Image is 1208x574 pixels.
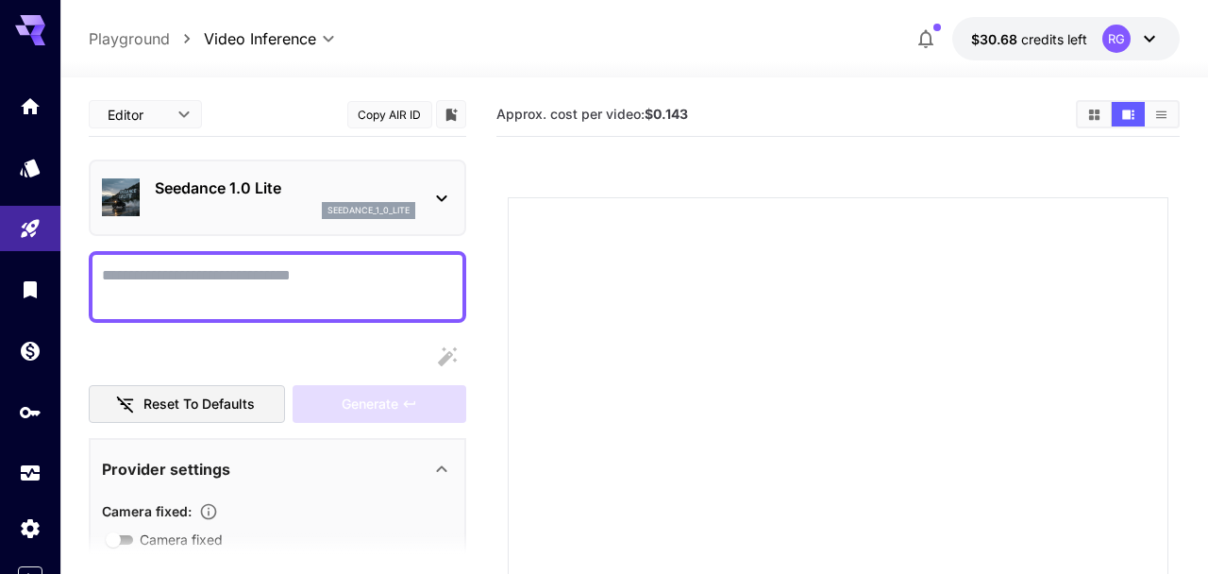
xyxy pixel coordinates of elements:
div: Provider settings [102,447,453,492]
a: Playground [89,27,170,50]
span: Approx. cost per video: [496,106,688,122]
div: Usage [19,462,42,485]
button: Show videos in video view [1112,102,1145,127]
div: Home [19,94,42,118]
span: Camera fixed [140,530,223,549]
span: credits left [1021,31,1087,47]
p: Provider settings [102,458,230,481]
div: Models [19,156,42,179]
div: $30.68 [971,29,1087,49]
span: Camera fixed : [102,503,192,519]
div: Show videos in grid viewShow videos in video viewShow videos in list view [1076,100,1180,128]
button: $30.68RG [952,17,1180,60]
span: $30.68 [971,31,1021,47]
b: $0.143 [645,106,688,122]
button: Copy AIR ID [347,101,432,128]
div: Seedance 1.0 Liteseedance_1_0_lite [102,169,453,227]
p: seedance_1_0_lite [327,204,410,217]
div: RG [1102,25,1131,53]
div: Wallet [19,339,42,363]
p: Seedance 1.0 Lite [155,177,415,199]
button: Reset to defaults [89,385,285,424]
div: Library [19,278,42,301]
nav: breadcrumb [89,27,204,50]
div: Settings [19,516,42,540]
button: Add to library [443,103,460,126]
button: Show videos in list view [1145,102,1178,127]
span: Video Inference [204,27,316,50]
button: Show videos in grid view [1078,102,1111,127]
span: Editor [108,105,166,125]
div: API Keys [19,400,42,424]
div: Playground [19,217,42,241]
